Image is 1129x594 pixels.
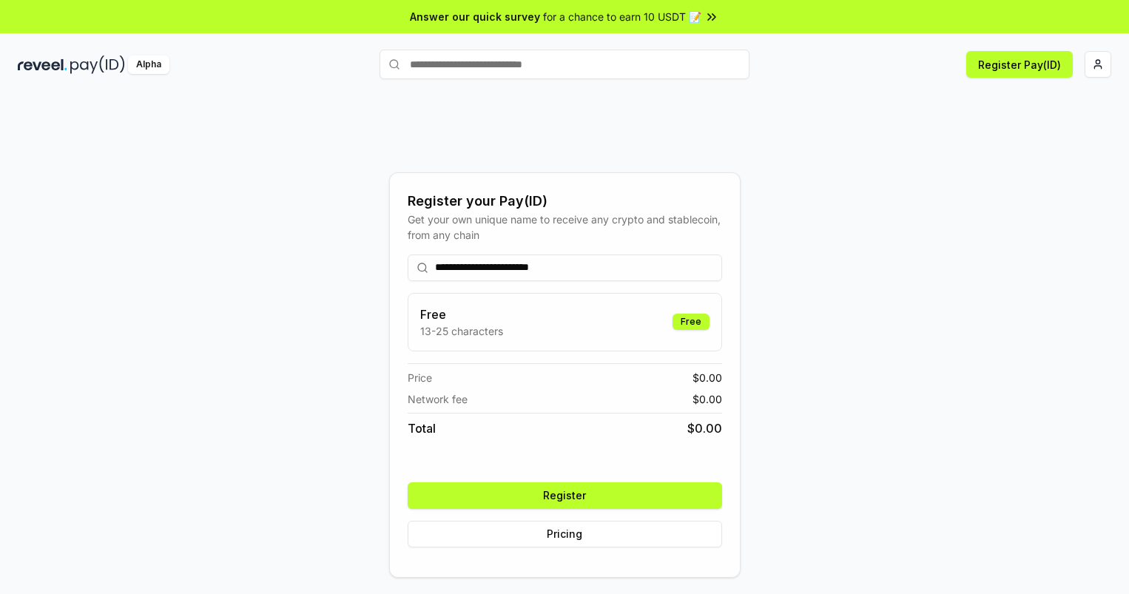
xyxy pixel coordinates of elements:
[408,482,722,509] button: Register
[692,391,722,407] span: $ 0.00
[408,521,722,547] button: Pricing
[692,370,722,385] span: $ 0.00
[408,370,432,385] span: Price
[673,314,710,330] div: Free
[128,55,169,74] div: Alpha
[408,419,436,437] span: Total
[408,212,722,243] div: Get your own unique name to receive any crypto and stablecoin, from any chain
[687,419,722,437] span: $ 0.00
[420,306,503,323] h3: Free
[410,9,540,24] span: Answer our quick survey
[408,191,722,212] div: Register your Pay(ID)
[543,9,701,24] span: for a chance to earn 10 USDT 📝
[18,55,67,74] img: reveel_dark
[70,55,125,74] img: pay_id
[966,51,1073,78] button: Register Pay(ID)
[420,323,503,339] p: 13-25 characters
[408,391,468,407] span: Network fee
